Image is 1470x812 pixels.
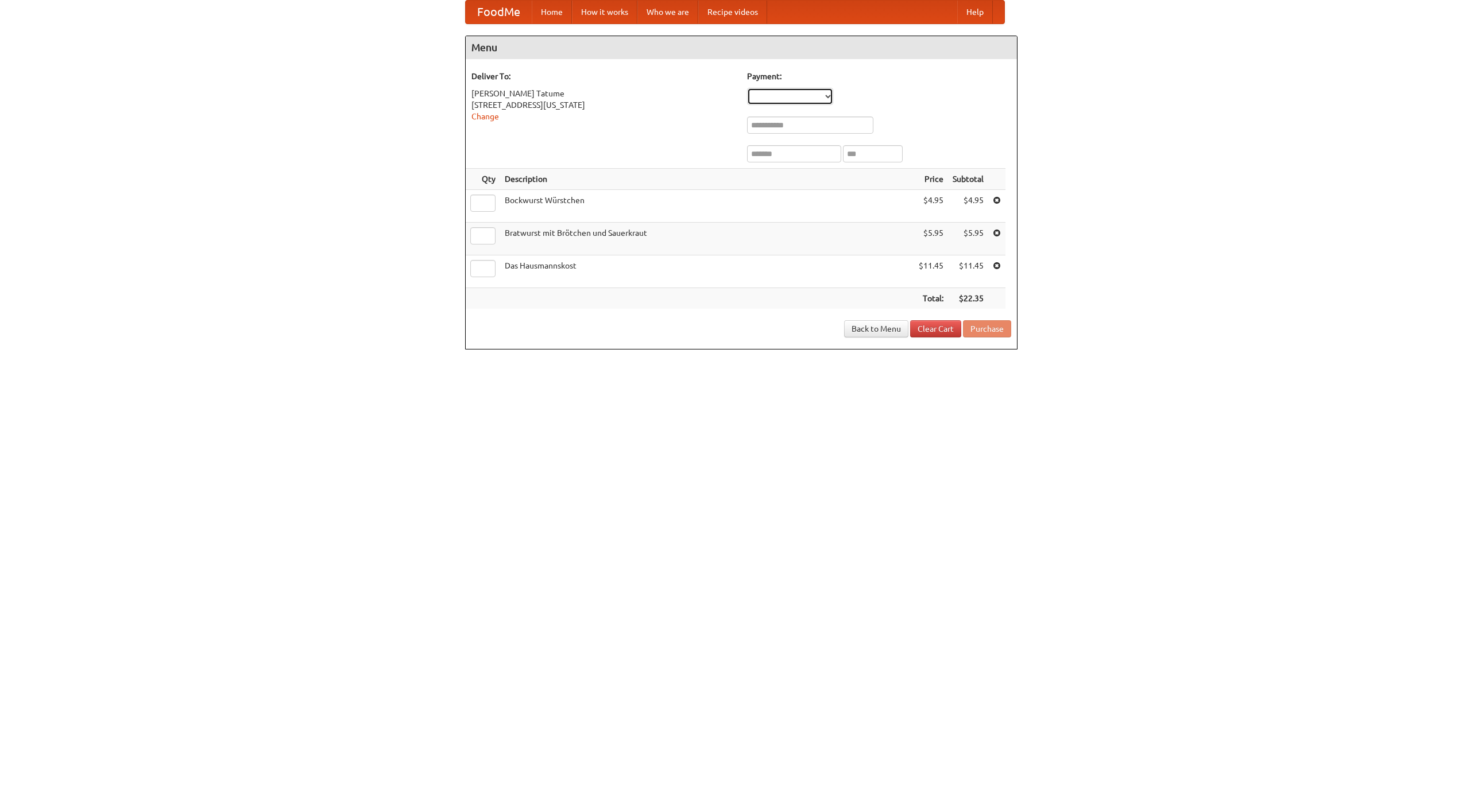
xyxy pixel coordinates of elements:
[914,288,948,309] th: Total:
[466,169,500,190] th: Qty
[500,169,914,190] th: Description
[500,223,914,255] td: Bratwurst mit Brötchen und Sauerkraut
[471,88,736,99] div: [PERSON_NAME] Tatume
[532,1,572,24] a: Home
[963,320,1011,337] button: Purchase
[572,1,637,24] a: How it works
[466,1,532,24] a: FoodMe
[914,255,948,288] td: $11.45
[948,169,988,190] th: Subtotal
[844,320,908,337] a: Back to Menu
[471,99,736,111] div: [STREET_ADDRESS][US_STATE]
[471,71,736,82] h5: Deliver To:
[914,169,948,190] th: Price
[500,190,914,223] td: Bockwurst Würstchen
[948,223,988,255] td: $5.95
[698,1,767,24] a: Recipe videos
[914,190,948,223] td: $4.95
[747,71,1011,82] h5: Payment:
[948,255,988,288] td: $11.45
[500,255,914,288] td: Das Hausmannskost
[948,190,988,223] td: $4.95
[948,288,988,309] th: $22.35
[914,223,948,255] td: $5.95
[466,36,1017,59] h4: Menu
[637,1,698,24] a: Who we are
[910,320,961,337] a: Clear Cart
[957,1,993,24] a: Help
[471,112,499,121] a: Change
